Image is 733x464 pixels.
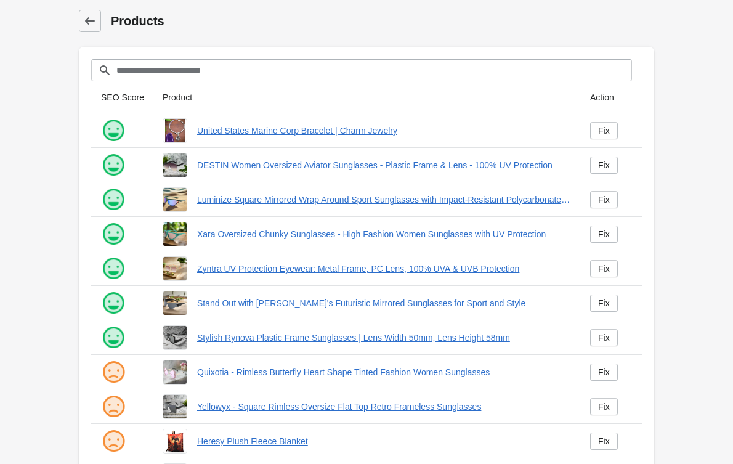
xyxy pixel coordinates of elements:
[598,298,610,308] div: Fix
[598,229,610,239] div: Fix
[101,429,126,454] img: sad.png
[590,122,618,139] a: Fix
[111,12,654,30] h1: Products
[590,364,618,381] a: Fix
[598,436,610,446] div: Fix
[101,325,126,350] img: happy.png
[590,295,618,312] a: Fix
[197,435,570,447] a: Heresy Plush Fleece Blanket
[197,193,570,206] a: Luminize Square Mirrored Wrap Around Sport Sunglasses with Impact-Resistant Polycarbonate Lenses
[598,402,610,412] div: Fix
[598,264,610,274] div: Fix
[101,394,126,419] img: sad.png
[590,398,618,415] a: Fix
[598,367,610,377] div: Fix
[197,159,570,171] a: DESTIN Women Oversized Aviator Sunglasses - Plastic Frame & Lens - 100% UV Protection
[590,157,618,174] a: Fix
[197,332,570,344] a: Stylish Rynova Plastic Frame Sunglasses | Lens Width 50mm, Lens Height 58mm
[197,124,570,137] a: United States Marine Corp Bracelet | Charm Jewelry
[197,401,570,413] a: Yellowyx - Square Rimless Oversize Flat Top Retro Frameless Sunglasses
[598,126,610,136] div: Fix
[197,297,570,309] a: Stand Out with [PERSON_NAME]'s Futuristic Mirrored Sunglasses for Sport and Style
[197,366,570,378] a: Quixotia - Rimless Butterfly Heart Shape Tinted Fashion Women Sunglasses
[590,433,618,450] a: Fix
[598,160,610,170] div: Fix
[197,263,570,275] a: Zyntra UV Protection Eyewear: Metal Frame, PC Lens, 100% UVA & UVB Protection
[101,256,126,281] img: happy.png
[91,81,153,113] th: SEO Score
[153,81,580,113] th: Product
[197,228,570,240] a: Xara Oversized Chunky Sunglasses - High Fashion Women Sunglasses with UV Protection
[101,118,126,143] img: happy.png
[598,333,610,343] div: Fix
[590,191,618,208] a: Fix
[101,291,126,315] img: happy.png
[590,226,618,243] a: Fix
[101,360,126,385] img: sad.png
[101,222,126,246] img: happy.png
[590,329,618,346] a: Fix
[580,81,642,113] th: Action
[598,195,610,205] div: Fix
[101,153,126,177] img: happy.png
[590,260,618,277] a: Fix
[101,187,126,212] img: happy.png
